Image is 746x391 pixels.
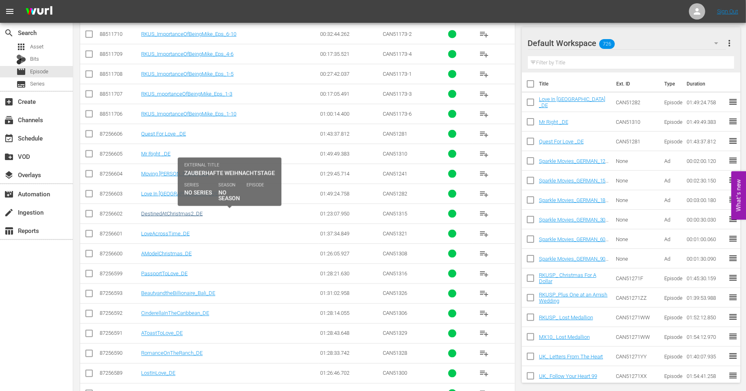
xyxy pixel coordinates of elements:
span: reorder [728,195,738,204]
td: Ad [661,151,683,171]
td: 00:02:00.120 [683,151,728,171]
div: 87256601 [100,231,139,237]
a: MX10_ Lost Medallion [539,334,590,340]
span: CAN51173-1 [383,71,412,77]
span: reorder [728,332,738,341]
th: Type [659,72,682,95]
td: None [613,249,661,268]
div: 87256605 [100,151,139,157]
span: Channels [4,115,14,125]
div: 87256592 [100,310,139,316]
td: Episode [661,327,683,347]
span: playlist_add [479,169,489,179]
a: Mr Right _DE [539,119,568,125]
span: CAN51282 [383,191,407,197]
a: RKUS_ImportanceOfBeingMike_Eps_4-6 [141,51,233,57]
div: 01:31:02.958 [320,290,380,297]
td: 01:49:49.383 [683,112,728,132]
div: 01:49:24.758 [320,191,380,197]
div: 01:28:21.630 [320,270,380,277]
td: Episode [661,288,683,308]
span: Search [4,28,14,38]
a: RKUS_ImportanceOfBeingMike_Eps_1-10 [141,111,236,117]
span: playlist_add [479,69,489,79]
td: CAN51310 [613,112,661,132]
td: 00:01:00.060 [683,229,728,249]
a: AModelChristmas_DE [141,250,192,257]
div: 88511707 [100,91,139,97]
span: playlist_add [479,249,489,259]
td: Episode [661,308,683,327]
span: CAN51308 [383,250,407,257]
th: Title [539,72,612,95]
div: 87256589 [100,370,139,376]
span: Overlays [4,170,14,180]
a: Love In [GEOGRAPHIC_DATA] _DE [539,96,606,108]
button: playlist_add [474,244,494,264]
td: 01:54:12.970 [683,327,728,347]
a: AToastToLove_DE [141,330,183,336]
td: CAN51271WW [613,327,661,347]
span: playlist_add [479,109,489,119]
button: playlist_add [474,184,494,204]
button: playlist_add [474,264,494,283]
div: 87256603 [100,191,139,197]
div: 01:28:43.648 [320,330,380,336]
span: reorder [728,273,738,283]
span: Ingestion [4,208,14,217]
button: playlist_add [474,344,494,363]
div: 01:28:14.055 [320,310,380,316]
a: PassportToLove_DE [141,270,188,277]
span: CAN51241 [383,171,407,177]
span: 726 [599,35,615,53]
span: playlist_add [479,209,489,219]
td: Ad [661,210,683,229]
span: Schedule [4,134,14,143]
button: playlist_add [474,24,494,44]
span: playlist_add [479,349,489,358]
td: None [613,151,661,171]
a: Sparkle Movies_GERMAN_150 sec ad slate [539,178,609,190]
a: LostInLove_DE [141,370,175,376]
span: CAN51326 [383,290,407,297]
span: reorder [728,214,738,224]
td: 01:45:30.159 [683,268,728,288]
span: reorder [728,371,738,380]
div: Bits [16,55,26,64]
a: Sparkle Movies_GERMAN_30 sec ad slate [539,217,609,229]
div: 01:26:05.927 [320,250,380,257]
span: reorder [728,116,738,126]
span: reorder [728,175,738,185]
span: Episode [16,67,26,77]
span: CAN51173-4 [383,51,412,57]
th: Duration [682,72,731,95]
td: 01:52:12.850 [683,308,728,327]
span: Episode [30,68,48,76]
span: playlist_add [479,269,489,279]
span: playlist_add [479,309,489,319]
a: Quest For Love _DE [141,131,186,137]
a: RKUS_mportanceOfBeingMike_Eps_1-3 [141,91,232,97]
a: RKUS_ImportanceOfBeingMike_Eps_1-5 [141,71,233,77]
a: RKUSP_ Christmas For A Dollar [539,272,596,284]
a: BeautyandtheBillionaire_Bali_DE [141,290,215,297]
span: Bits [30,55,39,63]
td: None [613,190,661,210]
a: DestinedAtChristmas2_DE [141,211,203,217]
span: CAN51316 [383,270,407,277]
span: reorder [728,156,738,165]
button: playlist_add [474,84,494,104]
div: Default Workspace [528,32,726,55]
td: Ad [661,229,683,249]
span: menu [5,7,15,16]
button: playlist_add [474,104,494,124]
a: CinderellaInTheCaribbean_DE [141,310,209,316]
a: RKUSP_Plus One at an Amish Wedding [539,292,608,304]
span: CAN51173-3 [383,91,412,97]
div: 87256599 [100,270,139,277]
div: 01:43:37.812 [320,131,380,137]
div: 00:32:44.262 [320,31,380,37]
button: playlist_add [474,304,494,323]
td: 00:03:00.180 [683,190,728,210]
td: 01:43:37.812 [683,132,728,151]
